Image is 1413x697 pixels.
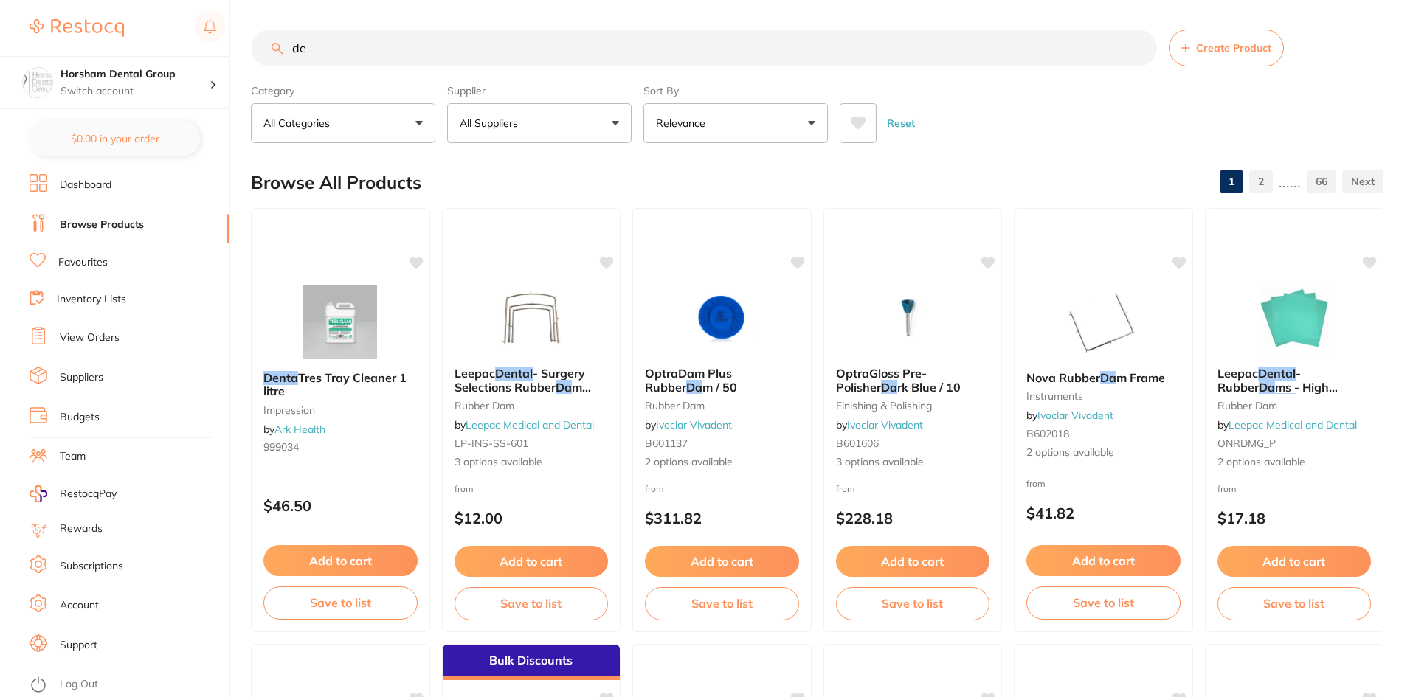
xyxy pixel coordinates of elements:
em: Da [1259,380,1275,395]
span: B601606 [836,437,879,450]
em: Da [1100,370,1116,385]
em: Dental [1258,366,1296,381]
span: B601137 [645,437,688,450]
span: 2 options available [1026,445,1181,460]
span: Leepac [455,366,495,381]
span: LP-INS-SS-601 [455,437,528,450]
span: 3 options available [836,455,990,470]
small: rubber dam [455,400,609,412]
small: finishing & polishing [836,400,990,412]
p: All Categories [263,116,336,131]
p: Switch account [61,84,210,99]
button: Save to list [645,587,799,620]
a: Subscriptions [60,559,123,574]
span: by [455,418,594,431]
a: Browse Products [60,218,144,232]
a: Inventory Lists [57,292,126,307]
span: ONRDMG_P [1217,437,1276,450]
h4: Horsham Dental Group [61,67,210,82]
span: from [645,483,664,494]
button: Save to list [455,587,609,620]
span: Leepac [1217,366,1258,381]
img: OptraDam Plus Rubber Dam / 50 [674,281,770,355]
span: OptraGloss Pre-Polisher [836,366,927,394]
button: Add to cart [263,545,418,576]
a: 2 [1249,167,1273,196]
img: RestocqPay [30,485,47,502]
span: m / 50 [702,380,737,395]
span: - Rubber [1217,366,1301,394]
span: from [1217,483,1237,494]
span: Create Product [1196,42,1271,54]
a: Ivoclar Vivadent [847,418,923,431]
b: Denta Tres Tray Cleaner 1 litre [263,371,418,398]
span: rk Blue / 10 [897,380,961,395]
span: B602018 [1026,427,1069,440]
h2: Browse All Products [251,173,421,193]
a: Rewards [60,521,103,536]
a: Ivoclar Vivadent [1037,409,1113,422]
b: OptraGloss Pre-Polisher Dark Blue / 10 [836,367,990,394]
label: Sort By [643,84,828,97]
a: Leepac Medical and Dental [1229,418,1357,431]
button: Add to cart [645,546,799,577]
a: Account [60,598,99,613]
b: OptraDam Plus Rubber Dam / 50 [645,367,799,394]
a: RestocqPay [30,485,117,502]
label: Category [251,84,435,97]
em: Da [686,380,702,395]
button: All Categories [251,103,435,143]
b: Nova Rubber Dam Frame [1026,371,1181,384]
a: Leepac Medical and Dental [466,418,594,431]
span: OptraDam Plus Rubber [645,366,732,394]
p: Relevance [656,116,711,131]
a: Favourites [58,255,108,270]
a: Team [60,449,86,464]
div: Bulk Discounts [443,645,621,680]
p: ...... [1279,173,1301,190]
a: Budgets [60,410,100,425]
span: by [1217,418,1357,431]
p: $17.18 [1217,510,1372,527]
button: All Suppliers [447,103,632,143]
span: RestocqPay [60,487,117,502]
em: Denta [263,370,298,385]
span: 3 options available [455,455,609,470]
small: rubber dam [1217,400,1372,412]
button: Save to list [836,587,990,620]
img: Leepac Dental - Rubber Dams - High Quality Dental Product [1246,281,1342,355]
a: Restocq Logo [30,11,124,45]
p: $46.50 [263,497,418,514]
b: Leepac Dental - Surgery Selections Rubber Dam Frame - INS-SS-601 - High Quality Dental Product [455,367,609,394]
button: Relevance [643,103,828,143]
button: Save to list [1026,586,1181,619]
a: Log Out [60,677,98,692]
small: rubber dam [645,400,799,412]
button: Save to list [1217,587,1372,620]
img: Leepac Dental - Surgery Selections Rubber Dam Frame - INS-SS-601 - High Quality Dental Product [483,281,579,355]
label: Supplier [447,84,632,97]
img: Denta Tres Tray Cleaner 1 litre [292,285,388,359]
a: Dashboard [60,178,111,193]
button: Log Out [30,673,225,697]
b: Leepac Dental - Rubber Dams - High Quality Dental Product [1217,367,1372,394]
em: Dental [495,366,533,381]
input: Search Products [251,30,1157,66]
img: OptraGloss Pre-Polisher Dark Blue / 10 [865,281,961,355]
em: Dental [1259,393,1296,408]
span: from [1026,478,1046,489]
span: by [263,423,325,436]
p: All Suppliers [460,116,524,131]
span: by [1026,409,1113,422]
span: 2 options available [645,455,799,470]
p: $311.82 [645,510,799,527]
span: - Surgery Selections Rubber [455,366,585,394]
em: Da [556,380,572,395]
a: Ark Health [274,423,325,436]
a: Suppliers [60,370,103,385]
p: $228.18 [836,510,990,527]
button: Save to list [263,586,418,619]
button: Reset [882,103,919,143]
button: $0.00 in your order [30,121,200,156]
img: Horsham Dental Group [23,68,52,97]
